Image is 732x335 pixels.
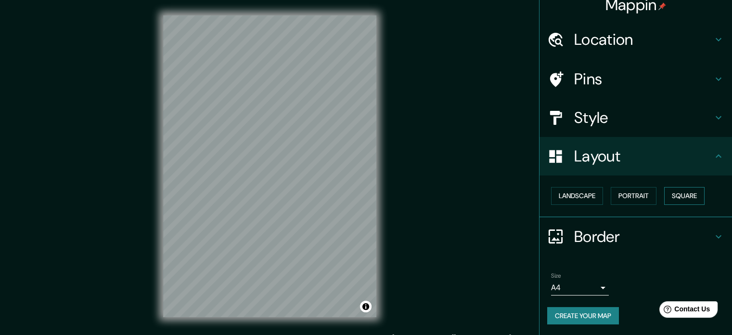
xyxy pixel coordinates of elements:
[574,30,713,49] h4: Location
[360,301,372,312] button: Toggle attribution
[539,60,732,98] div: Pins
[646,297,721,324] iframe: Help widget launcher
[574,69,713,89] h4: Pins
[547,307,619,325] button: Create your map
[551,187,603,205] button: Landscape
[551,271,561,280] label: Size
[539,20,732,59] div: Location
[163,15,376,317] canvas: Map
[539,217,732,256] div: Border
[574,147,713,166] h4: Layout
[611,187,656,205] button: Portrait
[551,280,609,295] div: A4
[539,137,732,175] div: Layout
[574,108,713,127] h4: Style
[574,227,713,246] h4: Border
[658,2,666,10] img: pin-icon.png
[664,187,705,205] button: Square
[539,98,732,137] div: Style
